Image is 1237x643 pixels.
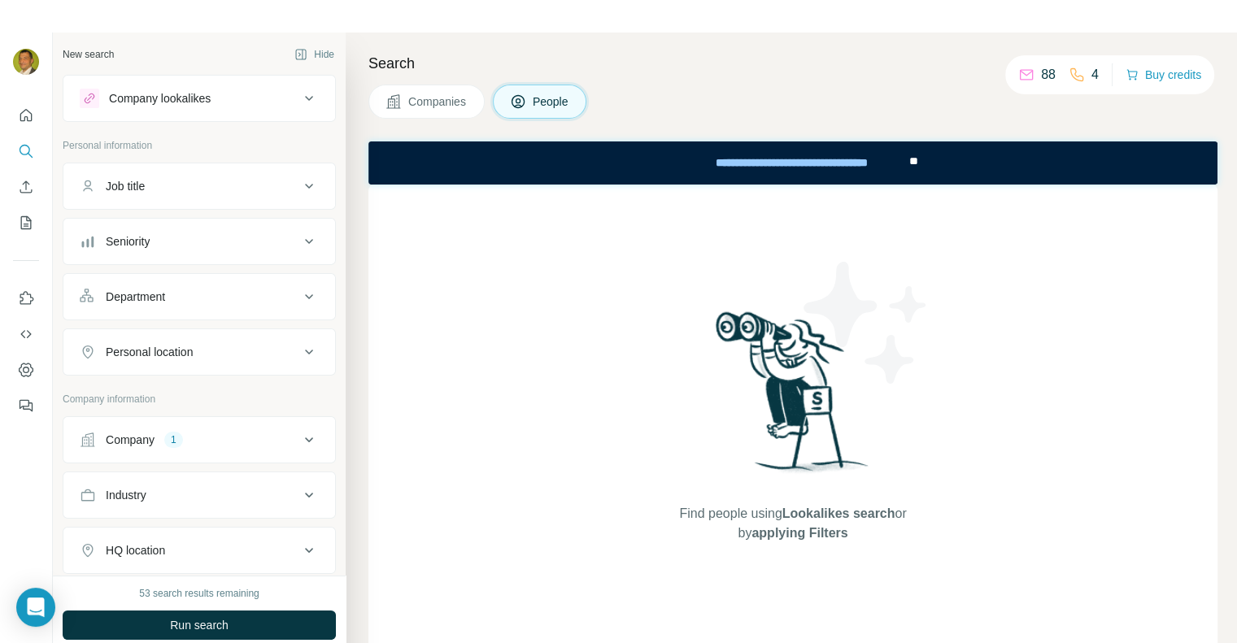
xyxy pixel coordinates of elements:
[170,617,229,633] span: Run search
[106,432,155,448] div: Company
[164,432,183,447] div: 1
[106,233,150,250] div: Seniority
[283,42,346,67] button: Hide
[63,476,335,515] button: Industry
[1091,65,1099,85] p: 4
[13,391,39,420] button: Feedback
[368,52,1217,75] h4: Search
[793,250,939,396] img: Surfe Illustration - Stars
[63,138,336,153] p: Personal information
[708,307,878,489] img: Surfe Illustration - Woman searching with binoculars
[139,586,259,601] div: 53 search results remaining
[13,101,39,130] button: Quick start
[408,93,468,110] span: Companies
[533,93,570,110] span: People
[63,610,336,640] button: Run search
[1126,63,1201,86] button: Buy credits
[63,392,336,406] p: Company information
[106,487,146,503] div: Industry
[106,542,165,558] div: HQ location
[106,344,193,360] div: Personal location
[63,167,335,206] button: Job title
[16,588,55,627] div: Open Intercom Messenger
[782,506,895,520] span: Lookalikes search
[63,531,335,570] button: HQ location
[63,79,335,118] button: Company lookalikes
[13,319,39,349] button: Use Surfe API
[663,504,923,543] span: Find people using or by
[13,49,39,75] img: Avatar
[106,289,165,305] div: Department
[13,284,39,313] button: Use Surfe on LinkedIn
[13,355,39,384] button: Dashboard
[63,47,114,62] div: New search
[1041,65,1056,85] p: 88
[63,222,335,261] button: Seniority
[109,90,211,106] div: Company lookalikes
[106,178,145,194] div: Job title
[751,526,847,540] span: applying Filters
[63,277,335,316] button: Department
[63,332,335,371] button: Personal location
[63,420,335,459] button: Company1
[13,172,39,202] button: Enrich CSV
[368,141,1217,185] iframe: Banner
[13,137,39,166] button: Search
[13,208,39,237] button: My lists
